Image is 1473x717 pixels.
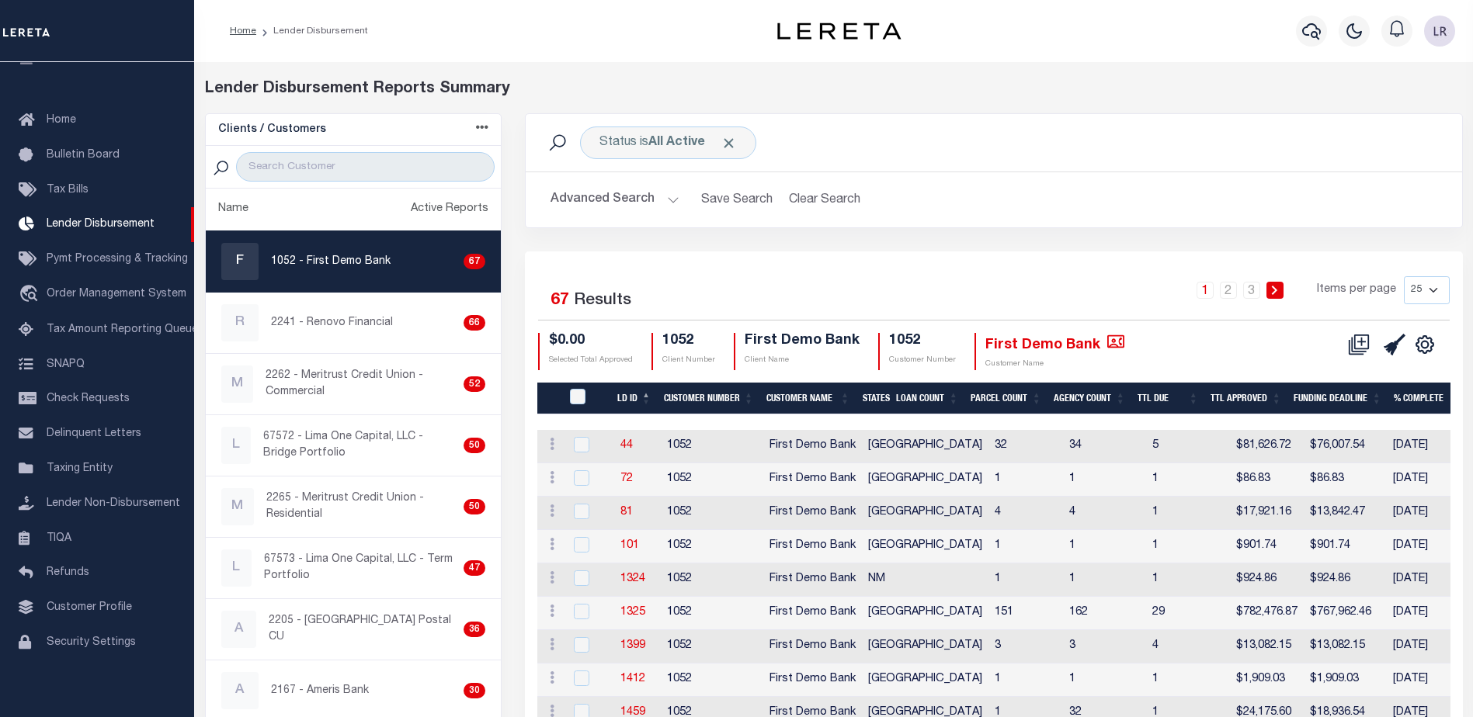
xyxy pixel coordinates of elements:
td: 1 [1146,663,1230,697]
td: First Demo Bank [763,530,862,563]
th: LD ID: activate to sort column descending [611,383,658,414]
td: 1052 [661,630,763,663]
h5: Clients / Customers [218,123,326,137]
div: M [221,365,254,403]
td: 4 [1146,630,1230,663]
td: First Demo Bank [763,563,862,597]
b: All Active [648,137,705,149]
div: 30 [464,683,485,698]
p: Client Number [662,355,715,366]
td: $17,921.16 [1230,497,1304,530]
div: 50 [464,499,485,514]
h4: 1052 [662,333,715,350]
span: Home [47,115,76,126]
td: $782,476.87 [1230,597,1304,630]
p: 2241 - Renovo Financial [271,315,393,331]
th: LDID [561,383,611,414]
a: L67573 - Lima One Capital, LLC - Term Portfolio47 [206,538,502,598]
td: First Demo Bank [763,463,862,497]
p: Customer Name [985,358,1124,370]
td: $86.83 [1230,463,1304,497]
span: Delinquent Letters [47,428,141,439]
p: Client Name [745,355,860,366]
td: 1052 [661,563,763,597]
p: Selected Total Approved [549,355,633,366]
div: A [221,611,256,648]
td: $86.83 [1304,463,1387,497]
h4: $0.00 [549,333,633,350]
span: Lender Disbursement [47,219,155,230]
td: $924.86 [1230,563,1304,597]
span: Pymt Processing & Tracking [47,254,188,265]
span: Taxing Entity [47,463,113,474]
span: 67 [551,293,569,309]
div: 47 [464,560,485,576]
span: SNAPQ [47,358,85,369]
div: Active Reports [411,201,488,218]
td: [GEOGRAPHIC_DATA] [862,630,988,663]
td: 34 [1063,430,1146,463]
div: M [221,488,254,525]
td: $767,962.46 [1304,597,1387,630]
td: $13,082.15 [1230,630,1304,663]
span: Order Management System [47,289,186,300]
td: $1,909.03 [1230,663,1304,697]
div: Name [218,201,248,218]
span: Refunds [47,567,89,578]
a: 81 [620,507,633,518]
th: States [856,383,891,414]
div: L [221,549,252,587]
td: 1052 [661,663,763,697]
td: 1 [1146,463,1230,497]
div: A [221,672,259,709]
p: 2205 - [GEOGRAPHIC_DATA] Postal CU [269,613,457,646]
td: [GEOGRAPHIC_DATA] [862,463,988,497]
h4: 1052 [889,333,956,350]
i: travel_explore [19,285,43,305]
div: Lender Disbursement Reports Summary [205,78,1463,101]
span: Click to Remove [721,135,737,151]
td: [GEOGRAPHIC_DATA] [862,597,988,630]
td: 1 [988,663,1063,697]
td: First Demo Bank [763,497,862,530]
p: Customer Number [889,355,956,366]
label: Results [574,289,631,313]
td: 1052 [661,530,763,563]
td: $1,909.03 [1304,663,1387,697]
td: 5 [1146,430,1230,463]
td: 1 [1146,497,1230,530]
a: 1325 [620,607,645,618]
input: Search Customer [236,152,495,182]
td: [GEOGRAPHIC_DATA] [862,497,988,530]
td: 3 [1063,630,1146,663]
td: 151 [988,597,1063,630]
span: Check Requests [47,393,130,404]
a: 44 [620,440,633,451]
td: First Demo Bank [763,663,862,697]
td: 4 [988,497,1063,530]
td: First Demo Bank [763,630,862,663]
td: NM [862,563,988,597]
p: 67572 - Lima One Capital, LLC - Bridge Portfolio [263,429,457,462]
a: 3 [1243,282,1260,299]
td: First Demo Bank [763,430,862,463]
td: 3 [988,630,1063,663]
a: 1399 [620,640,645,651]
td: $76,007.54 [1304,430,1387,463]
div: F [221,243,259,280]
td: $13,082.15 [1304,630,1387,663]
p: 67573 - Lima One Capital, LLC - Term Portfolio [264,552,457,584]
td: 1 [1146,563,1230,597]
button: Save Search [692,185,782,215]
th: Customer Name: activate to sort column ascending [760,383,856,414]
div: 67 [464,254,485,269]
td: [GEOGRAPHIC_DATA] [862,663,988,697]
th: Ttl Due: activate to sort column ascending [1131,383,1204,414]
th: Customer Number: activate to sort column ascending [658,383,760,414]
a: A2205 - [GEOGRAPHIC_DATA] Postal CU36 [206,599,502,660]
td: 1052 [661,597,763,630]
a: 1412 [620,674,645,684]
td: $901.74 [1304,530,1387,563]
th: Loan Count: activate to sort column ascending [890,383,964,414]
a: Home [230,26,256,36]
